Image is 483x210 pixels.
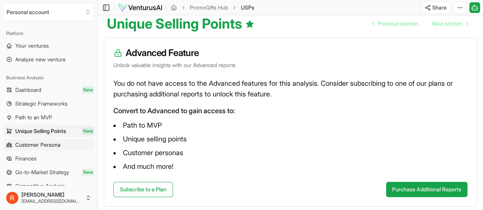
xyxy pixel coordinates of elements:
a: PromoGifts Hub [190,4,228,11]
span: [EMAIL_ADDRESS][DOMAIN_NAME] [21,198,82,204]
a: DashboardNew [3,84,94,96]
div: Platform [3,27,94,40]
nav: breadcrumb [171,4,254,11]
p: You do not have access to the Advanced features for this analysis. Consider subscribing to one of... [113,78,467,99]
span: Finances [15,155,37,162]
span: Go-to-Market Strategy [15,168,69,176]
li: And much more! [113,160,467,173]
span: Path to an MVP [15,114,52,121]
span: Analyze new venture [15,56,66,63]
button: Share [421,2,450,14]
a: Competitive Analysis [3,180,94,192]
img: logo [118,3,163,12]
span: New [82,168,94,176]
span: Dashboard [15,86,41,94]
p: Unlock valuable insights with our Advanced reports [113,61,467,69]
button: Select an organization [3,3,94,21]
span: USPs [241,4,254,11]
li: Unique selling points [113,133,467,145]
button: [PERSON_NAME][EMAIL_ADDRESS][DOMAIN_NAME] [3,189,94,207]
a: Path to an MVP [3,111,94,123]
a: Go-to-Market StrategyNew [3,166,94,178]
span: Unique Selling Points [15,127,66,135]
span: Competitive Analysis [15,182,65,190]
a: Unique Selling PointsNew [3,125,94,137]
a: Customer Persona [3,139,94,151]
nav: pagination [366,16,474,31]
span: Your ventures [15,42,49,50]
span: Strategic Frameworks [15,100,68,107]
span: Share [432,4,447,11]
a: Strategic Frameworks [3,98,94,110]
h1: Unique Selling Points [107,16,254,31]
span: Previous section [378,20,418,27]
span: New [82,86,94,94]
span: Customer Persona [15,141,60,149]
span: Next section [432,20,462,27]
a: Your ventures [3,40,94,52]
a: Go to next page [426,16,474,31]
span: New [82,127,94,135]
a: Analyze new venture [3,53,94,66]
span: [PERSON_NAME] [21,191,82,198]
a: Finances [3,152,94,165]
div: Business Analysis [3,72,94,84]
li: Path to MVP [113,119,467,131]
h3: Advanced Feature [113,47,467,59]
img: ACg8ocJeMTRJ1ck2T7hmswXQY9gEoONBX1DyDUbZdGD9THlEvXz-tQ=s96-c [6,192,18,204]
p: Convert to Advanced to gain access to: [113,106,467,116]
a: Subscribe to a Plan [113,182,173,197]
li: Customer personas [113,147,467,159]
button: Purchase Additional Reports [386,182,467,197]
a: Go to previous page [366,16,424,31]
